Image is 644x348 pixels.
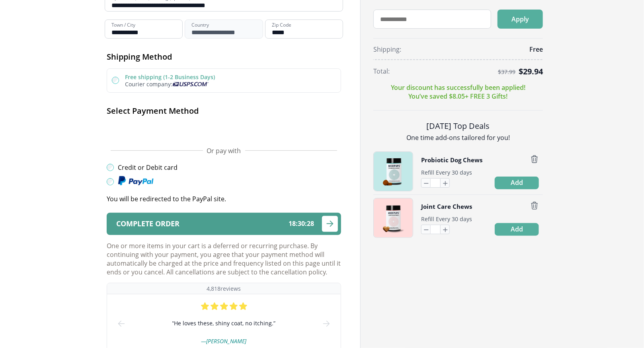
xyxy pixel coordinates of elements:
button: Complete order18:30:28 [107,213,341,235]
h2: Shipping Method [107,51,341,62]
img: Paypal [118,176,154,186]
span: $ 37.99 [498,69,515,75]
p: You will be redirected to the PayPal site. [107,194,341,203]
span: “ He loves these, shiny coat, no itching. ” [172,319,276,328]
button: Apply [498,10,543,29]
span: Shipping: [373,45,401,54]
label: Credit or Debit card [118,163,178,172]
p: One or more items in your cart is a deferred or recurring purchase. By continuing with your payme... [107,241,341,276]
span: Courier company: [125,80,172,88]
span: 18 : 30 : 28 [289,220,314,227]
button: Add [495,223,539,236]
img: Probiotic Dog Chews [374,152,413,191]
span: — [PERSON_NAME] [201,337,247,345]
span: $ 29.94 [519,66,543,77]
p: One time add-ons tailored for you! [373,133,543,142]
button: Joint Care Chews [421,201,472,212]
span: Total: [373,67,390,76]
span: Refill Every 30 days [421,215,472,223]
h2: Select Payment Method [107,105,341,116]
span: Refill Every 30 days [421,169,472,176]
span: Or pay with [207,146,241,155]
iframe: Secure payment button frame [107,122,341,138]
span: Free [529,45,543,54]
img: Joint Care Chews [374,198,413,237]
span: Complete order [116,220,180,227]
label: Free shipping (1-2 Business Days) [125,73,215,81]
p: Your discount has successfully been applied! You’ve saved $ 8.05 + FREE 3 Gifts! [391,83,525,101]
button: Add [495,177,539,189]
h2: [DATE] Top Deals [373,120,543,132]
button: Probiotic Dog Chews [421,155,482,165]
img: Usps courier company [172,82,209,86]
p: 4,818 reviews [207,285,241,292]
